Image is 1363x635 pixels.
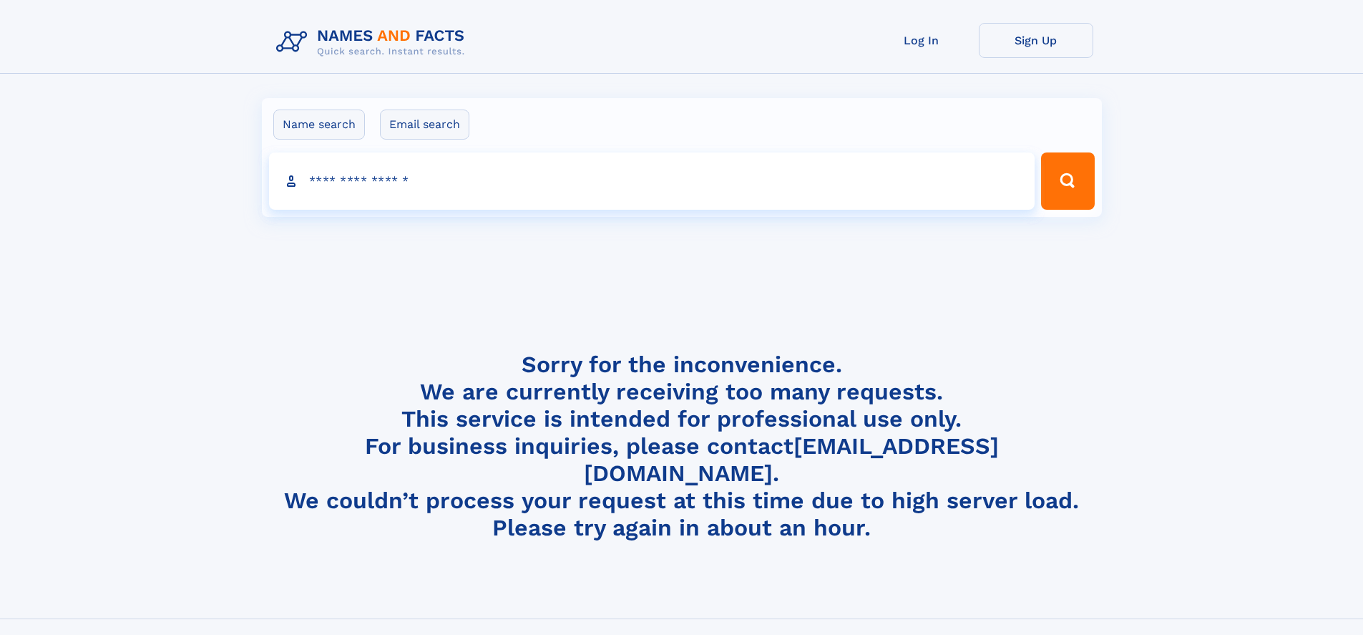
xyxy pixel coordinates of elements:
[269,152,1035,210] input: search input
[270,23,477,62] img: Logo Names and Facts
[270,351,1093,542] h4: Sorry for the inconvenience. We are currently receiving too many requests. This service is intend...
[979,23,1093,58] a: Sign Up
[380,110,469,140] label: Email search
[864,23,979,58] a: Log In
[584,432,999,487] a: [EMAIL_ADDRESS][DOMAIN_NAME]
[273,110,365,140] label: Name search
[1041,152,1094,210] button: Search Button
